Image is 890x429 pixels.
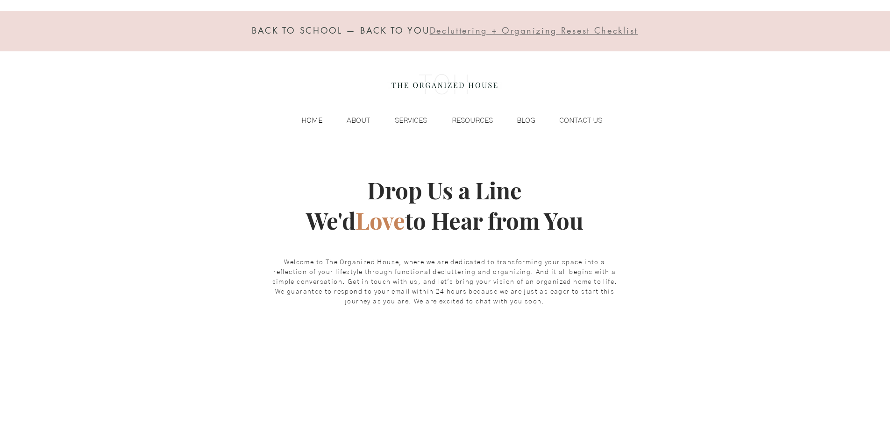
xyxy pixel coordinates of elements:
[342,113,375,127] p: ABOUT
[430,27,638,35] a: Decluttering + Organizing Resest Checklist
[447,113,498,127] p: RESOURCES
[282,113,607,127] nav: Site
[512,113,540,127] p: BLOG
[540,113,607,127] a: CONTACT US
[356,205,405,235] span: Love
[498,113,540,127] a: BLOG
[375,113,432,127] a: SERVICES
[327,113,375,127] a: ABOUT
[387,66,502,103] img: the organized house
[282,113,327,127] a: HOME
[272,259,618,305] span: Welcome to The Organized House, where we are dedicated to transforming your space into a reflecti...
[432,113,498,127] a: RESOURCES
[555,113,607,127] p: CONTACT US
[430,25,638,36] span: Decluttering + Organizing Resest Checklist
[306,175,584,235] span: Drop Us a Line We'd to Hear from You
[297,113,327,127] p: HOME
[252,25,430,36] span: BACK TO SCHOOL — BACK TO YOU
[390,113,432,127] p: SERVICES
